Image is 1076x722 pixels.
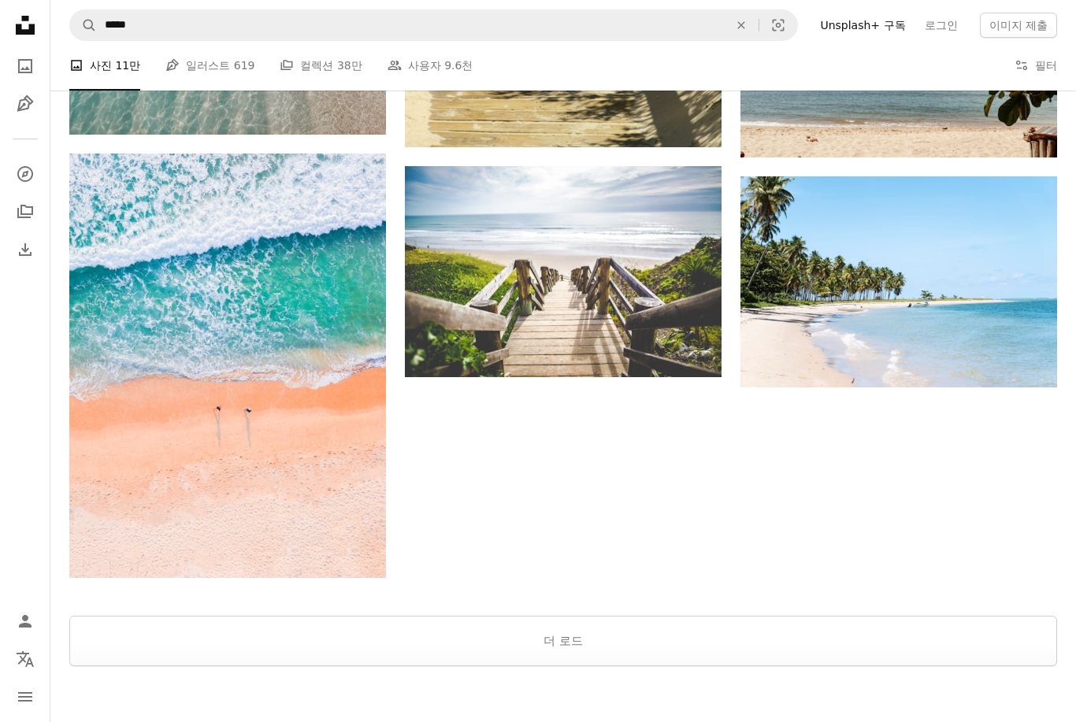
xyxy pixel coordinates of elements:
a: 낮 동안의 해변 해안 [69,359,386,373]
a: 나무로 둘러싸인 해변 [740,275,1057,289]
a: 로그인 [915,13,967,38]
img: 나무로 둘러싸인 해변 [740,177,1057,389]
a: 컬렉션 [9,196,41,228]
button: 이미지 제출 [980,13,1057,38]
a: 사용자 9.6천 [388,41,473,91]
button: 메뉴 [9,681,41,713]
a: 일러스트 [9,88,41,120]
a: Unsplash+ 구독 [811,13,915,38]
img: 낮 동안의 해변 해안 [69,154,386,579]
a: 탐색 [9,158,41,190]
button: 더 로드 [69,616,1057,667]
button: 삭제 [724,10,759,40]
button: 시각적 검색 [759,10,797,40]
span: 9.6천 [444,57,473,75]
button: 필터 [1015,41,1057,91]
a: 컬렉션 38만 [280,41,362,91]
span: 619 [234,57,255,75]
a: 낮에는 해변 근처의 갈색 나무 산책로 [405,265,722,279]
a: 사진 [9,50,41,82]
a: 일러스트 619 [165,41,254,91]
span: 38만 [337,57,362,75]
img: 낮에는 해변 근처의 갈색 나무 산책로 [405,167,722,378]
a: 홈 — Unsplash [9,9,41,44]
a: 다운로드 내역 [9,234,41,265]
button: 언어 [9,643,41,675]
button: Unsplash 검색 [70,10,97,40]
a: 로그인 / 가입 [9,605,41,637]
form: 사이트 전체에서 이미지 찾기 [69,9,798,41]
